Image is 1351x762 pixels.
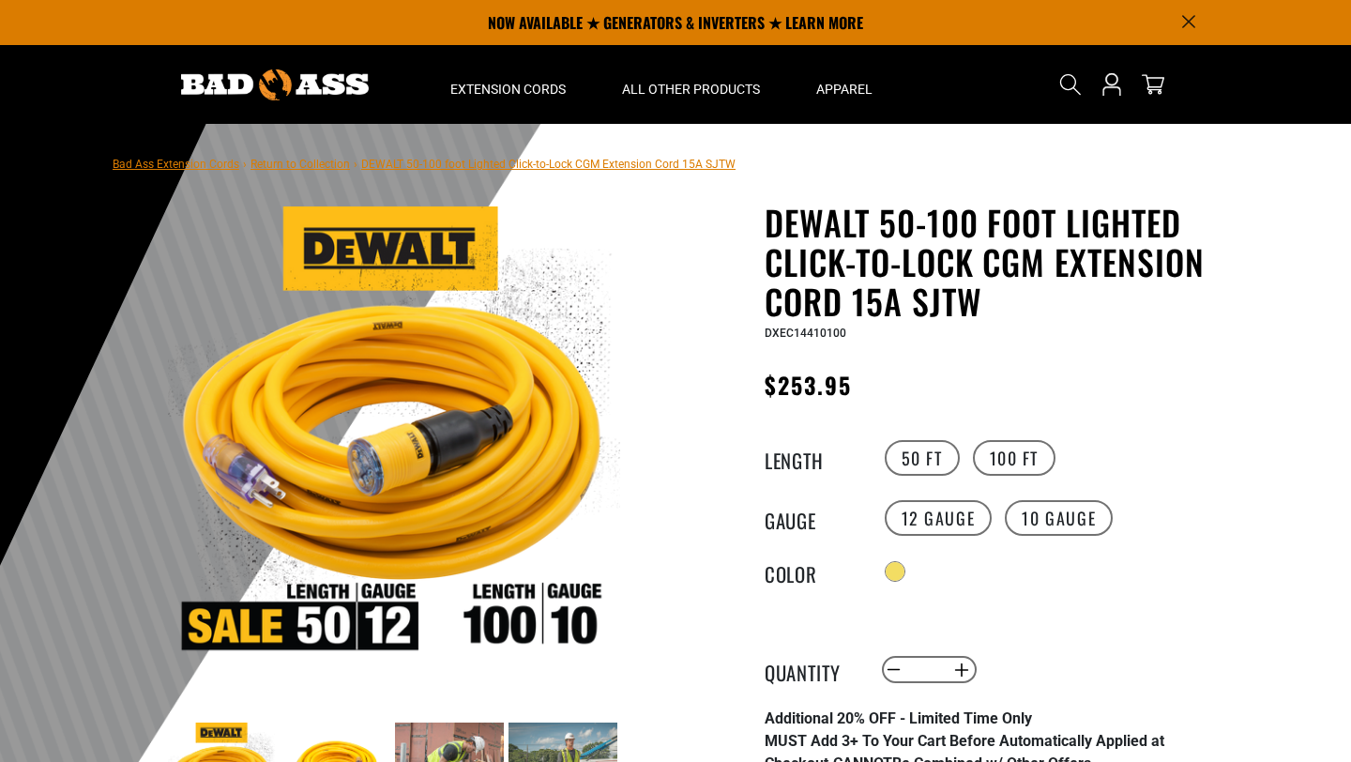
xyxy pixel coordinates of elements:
span: Apparel [816,81,873,98]
span: DEWALT 50-100 foot Lighted Click-to-Lock CGM Extension Cord 15A SJTW [361,158,736,171]
span: $253.95 [765,368,853,402]
img: Bad Ass Extension Cords [181,69,369,100]
h1: DEWALT 50-100 foot Lighted Click-to-Lock CGM Extension Cord 15A SJTW [765,203,1224,321]
legend: Gauge [765,506,858,530]
span: All Other Products [622,81,760,98]
label: 10 Gauge [1005,500,1113,536]
legend: Color [765,559,858,584]
summary: Search [1055,69,1085,99]
label: 50 FT [885,440,960,476]
span: › [354,158,357,171]
a: Bad Ass Extension Cords [113,158,239,171]
a: Return to Collection [250,158,350,171]
legend: Length [765,446,858,470]
label: Quantity [765,658,858,682]
summary: Apparel [788,45,901,124]
summary: All Other Products [594,45,788,124]
label: 12 Gauge [885,500,993,536]
span: Extension Cords [450,81,566,98]
label: 100 FT [973,440,1056,476]
summary: Extension Cords [422,45,594,124]
span: DXEC14410100 [765,327,846,340]
span: › [243,158,247,171]
strong: Additional 20% OFF - Limited Time Only [765,709,1032,727]
nav: breadcrumbs [113,152,736,175]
